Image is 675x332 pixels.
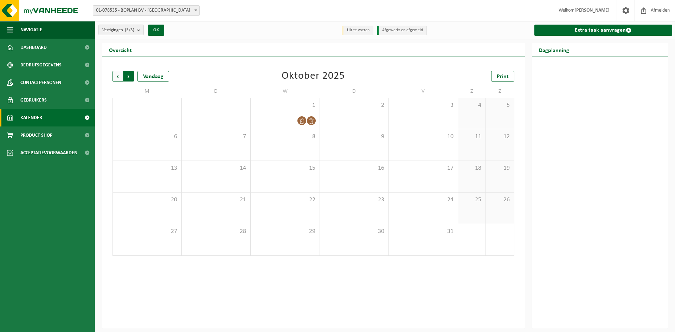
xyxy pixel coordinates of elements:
span: 1 [254,102,316,109]
span: 7 [185,133,247,141]
li: Uit te voeren [342,26,373,35]
span: Gebruikers [20,91,47,109]
count: (3/3) [125,28,134,32]
span: 31 [392,228,454,235]
td: Z [486,85,514,98]
span: Volgende [123,71,134,82]
span: Vestigingen [102,25,134,35]
span: Dashboard [20,39,47,56]
span: 01-078535 - BOPLAN BV - MOORSELE [93,5,200,16]
span: 10 [392,133,454,141]
span: 11 [462,133,482,141]
span: 3 [392,102,454,109]
span: 19 [489,164,510,172]
td: M [112,85,182,98]
td: V [389,85,458,98]
span: 2 [323,102,385,109]
span: 23 [323,196,385,204]
span: 27 [116,228,178,235]
span: 01-078535 - BOPLAN BV - MOORSELE [93,6,199,15]
span: Kalender [20,109,42,126]
td: D [320,85,389,98]
span: 24 [392,196,454,204]
span: 12 [489,133,510,141]
a: Extra taak aanvragen [534,25,673,36]
span: 26 [489,196,510,204]
span: 8 [254,133,316,141]
span: 5 [489,102,510,109]
td: D [182,85,251,98]
span: 29 [254,228,316,235]
span: 16 [323,164,385,172]
span: 6 [116,133,178,141]
td: W [251,85,320,98]
span: 22 [254,196,316,204]
span: 21 [185,196,247,204]
span: Acceptatievoorwaarden [20,144,77,162]
button: Vestigingen(3/3) [98,25,144,35]
span: Navigatie [20,21,42,39]
button: OK [148,25,164,36]
span: 30 [323,228,385,235]
span: 14 [185,164,247,172]
td: Z [458,85,486,98]
span: 28 [185,228,247,235]
span: 9 [323,133,385,141]
span: Print [497,74,509,79]
span: Contactpersonen [20,74,61,91]
span: 15 [254,164,316,172]
span: Vorige [112,71,123,82]
h2: Dagplanning [532,43,576,57]
h2: Overzicht [102,43,139,57]
span: Product Shop [20,126,52,144]
span: 20 [116,196,178,204]
span: Bedrijfsgegevens [20,56,62,74]
span: 17 [392,164,454,172]
strong: [PERSON_NAME] [574,8,610,13]
li: Afgewerkt en afgemeld [377,26,427,35]
span: 25 [462,196,482,204]
span: 13 [116,164,178,172]
a: Print [491,71,514,82]
span: 18 [462,164,482,172]
div: Oktober 2025 [282,71,345,82]
span: 4 [462,102,482,109]
div: Vandaag [137,71,169,82]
